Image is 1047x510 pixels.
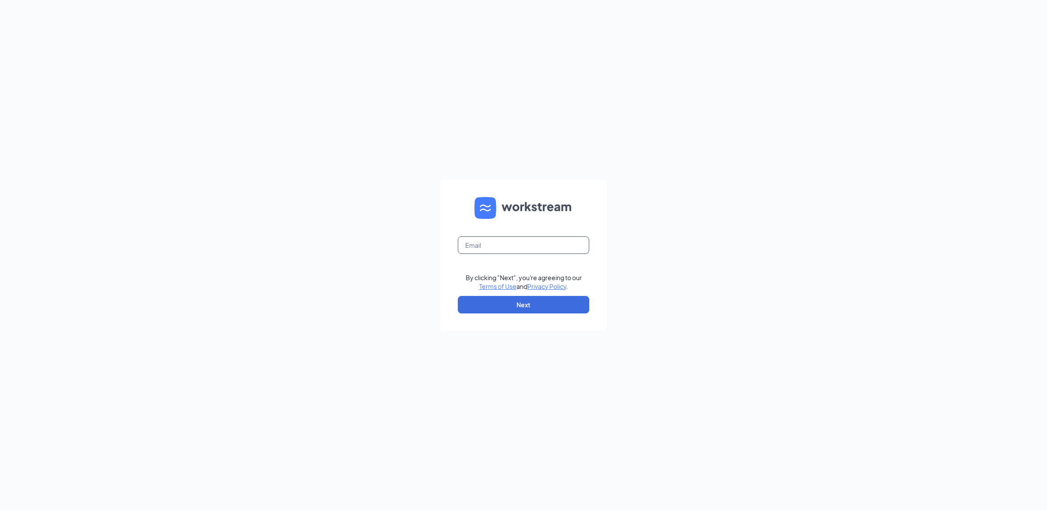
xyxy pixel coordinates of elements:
a: Terms of Use [479,282,516,290]
button: Next [458,296,589,313]
input: Email [458,236,589,254]
div: By clicking "Next", you're agreeing to our and . [466,273,582,291]
img: WS logo and Workstream text [474,197,573,219]
a: Privacy Policy [527,282,566,290]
